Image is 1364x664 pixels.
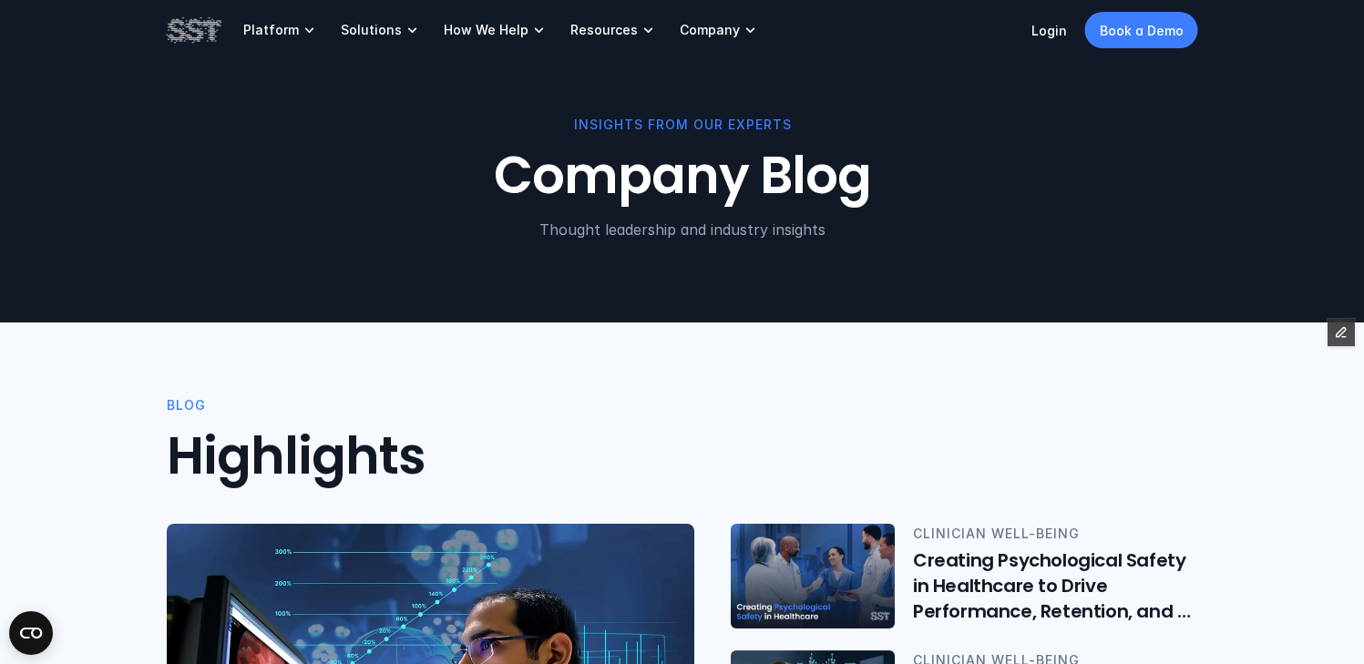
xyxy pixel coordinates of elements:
[680,22,740,38] p: Company
[167,395,206,415] p: BLOG
[341,22,402,38] p: Solutions
[1031,23,1067,38] a: Login
[167,115,1198,135] p: Insights From Our Experts
[444,22,528,38] p: How We Help
[1085,12,1198,48] a: Book a Demo
[243,22,299,38] p: Platform
[731,524,895,628] img: 5 Clinicians standing in a circle shaking hands
[167,15,221,46] img: SST logo
[1328,319,1355,346] button: Edit Framer Content
[913,548,1198,625] h6: Creating Psychological Safety in Healthcare to Drive Performance, Retention, and Resilience
[913,524,1198,544] p: CLINICIAN WELL-BEING
[167,146,1198,207] h1: Company Blog
[9,611,53,655] button: Open CMP widget
[1100,21,1184,40] p: Book a Demo
[570,22,638,38] p: Resources
[731,524,1198,628] a: 5 Clinicians standing in a circle shaking handsCLINICIAN WELL-BEINGCreating Psychological Safety ...
[167,426,1198,487] h2: Highlights
[167,219,1198,240] p: Thought leadership and industry insights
